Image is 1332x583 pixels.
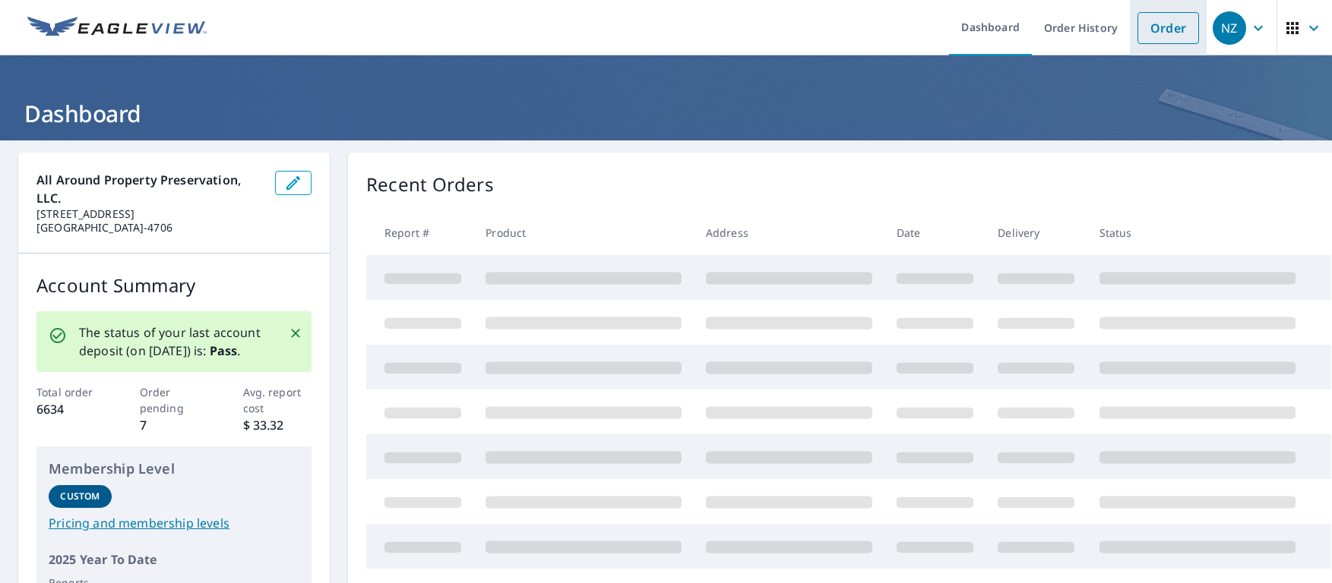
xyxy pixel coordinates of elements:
b: Pass [210,342,238,359]
a: Order [1137,12,1199,44]
p: [GEOGRAPHIC_DATA]-4706 [36,221,263,235]
p: Total order [36,384,106,400]
p: Avg. report cost [243,384,312,416]
h1: Dashboard [18,98,1314,129]
p: Order pending [140,384,209,416]
img: EV Logo [27,17,207,39]
div: NZ [1213,11,1246,45]
a: Pricing and membership levels [49,514,299,532]
p: All Around Property Preservation, LLC. [36,171,263,207]
p: [STREET_ADDRESS] [36,207,263,221]
button: Close [286,323,305,343]
th: Delivery [986,210,1087,255]
p: The status of your last account deposit (on [DATE]) is: . [79,323,271,360]
th: Status [1087,210,1308,255]
p: Account Summary [36,272,312,299]
p: $ 33.32 [243,416,312,434]
th: Product [473,210,694,255]
th: Address [694,210,884,255]
th: Date [884,210,986,255]
th: Report # [366,210,473,255]
p: 2025 Year To Date [49,550,299,569]
p: 7 [140,416,209,434]
p: Recent Orders [366,171,494,198]
p: 6634 [36,400,106,418]
p: Custom [60,490,100,503]
p: Membership Level [49,459,299,479]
